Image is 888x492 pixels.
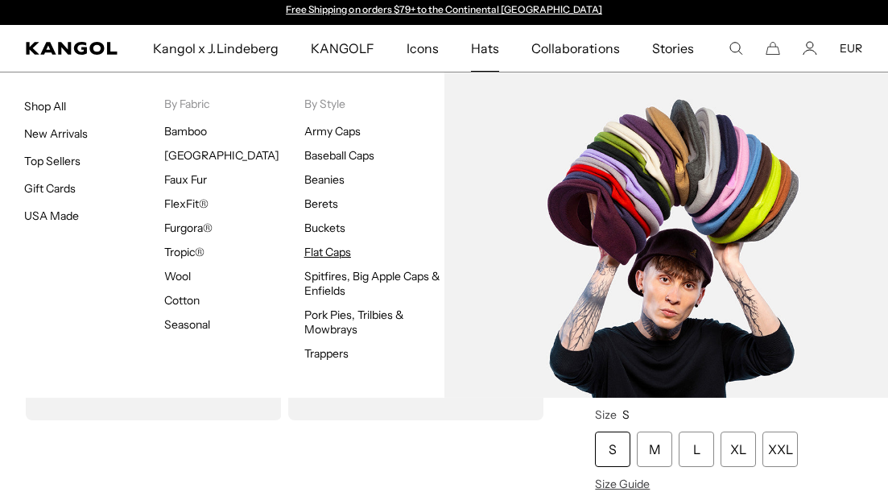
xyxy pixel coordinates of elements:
a: Icons [390,25,455,72]
a: Top Sellers [24,154,81,168]
a: Furgora® [164,221,213,235]
a: Berets [304,196,338,211]
a: Pork Pies, Trilbies & Mowbrays [304,308,405,337]
slideshow-component: Announcement bar [279,4,610,17]
span: KANGOLF [311,25,374,72]
span: Size Guide [595,477,650,491]
span: Size [595,407,617,422]
div: XXL [762,432,798,467]
div: L [679,432,714,467]
button: EUR [840,41,862,56]
p: By Fabric [164,97,304,111]
a: Faux Fur [164,172,207,187]
a: Tropic® [164,245,204,259]
div: M [637,432,672,467]
div: S [595,432,630,467]
span: Hats [471,25,499,72]
p: By Style [304,97,444,111]
a: Seasonal [164,317,210,332]
a: Flat Caps [304,245,351,259]
a: [GEOGRAPHIC_DATA] [164,148,279,163]
a: Trappers [304,346,349,361]
a: Cotton [164,293,200,308]
a: FlexFit® [164,196,209,211]
span: Collaborations [531,25,619,72]
summary: Search here [729,41,743,56]
a: New Arrivals [24,126,88,141]
span: Kangol x J.Lindeberg [153,25,279,72]
a: Stories [636,25,710,72]
a: Army Caps [304,124,361,139]
a: Buckets [304,221,345,235]
a: Hats [455,25,515,72]
a: Wool [164,269,191,283]
a: USA Made [24,209,79,223]
span: S [622,407,630,422]
span: Stories [652,25,694,72]
a: Shop All [24,99,66,114]
a: Kangol x J.Lindeberg [137,25,295,72]
button: Cart [766,41,780,56]
div: XL [721,432,756,467]
a: Beanies [304,172,345,187]
a: Account [803,41,817,56]
div: Announcement [279,4,610,17]
a: Spitfires, Big Apple Caps & Enfields [304,269,441,298]
a: Kangol [26,42,118,55]
a: Baseball Caps [304,148,374,163]
a: Free Shipping on orders $79+ to the Continental [GEOGRAPHIC_DATA] [286,3,602,15]
span: Icons [407,25,439,72]
a: Gift Cards [24,181,76,196]
div: 1 of 2 [279,4,610,17]
a: KANGOLF [295,25,390,72]
a: Collaborations [515,25,635,72]
a: Bamboo [164,124,207,139]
